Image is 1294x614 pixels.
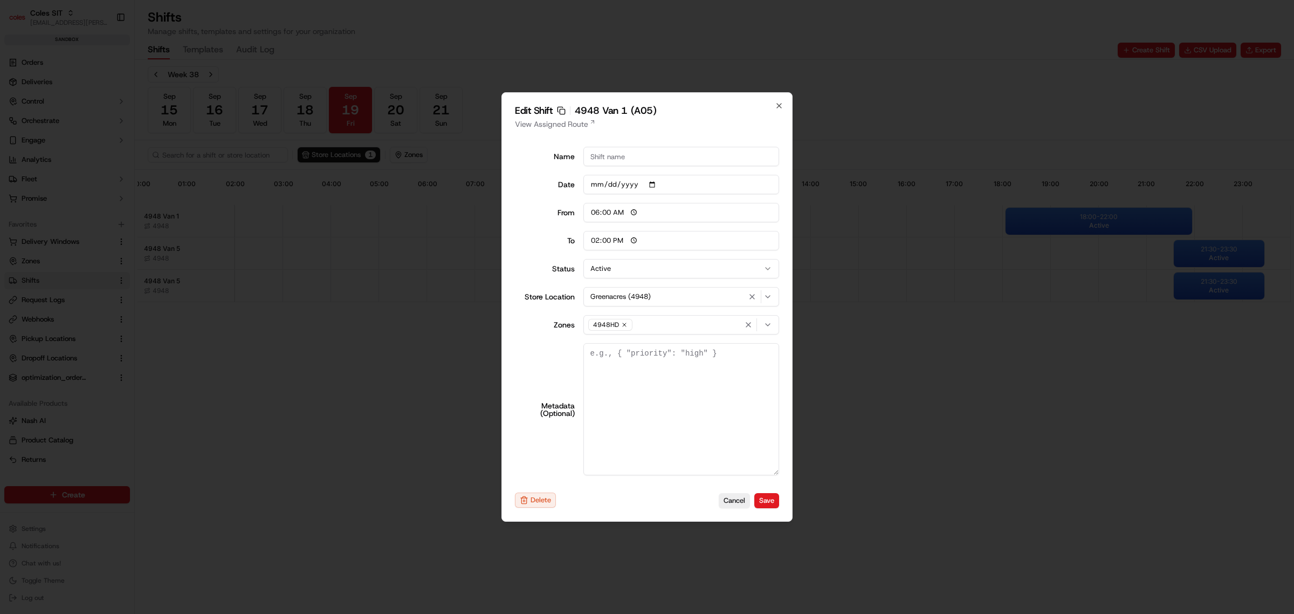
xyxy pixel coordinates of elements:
[107,183,130,191] span: Pylon
[183,106,196,119] button: Start new chat
[515,119,779,129] a: View Assigned Route
[11,103,30,122] img: 1736555255976-a54dd68f-1ca7-489b-9aae-adbdc363a1c4
[719,493,750,508] button: Cancel
[76,182,130,191] a: Powered byPylon
[515,181,575,188] label: Date
[37,114,136,122] div: We're available if you need us!
[37,103,177,114] div: Start new chat
[583,343,780,475] textarea: { "display_name": "4948 Van 1", "pick_shift_name": "A05", "vehicle_max_orders": 999, "vehicle_pay...
[22,156,82,167] span: Knowledge Base
[515,153,575,160] label: Name
[583,147,780,166] input: Shift name
[575,106,657,115] span: 4948 Van 1 (A05)
[87,152,177,172] a: 💻API Documentation
[515,106,779,115] h2: Edit Shift
[515,237,575,244] div: To
[515,493,556,508] button: Delete
[590,292,651,302] span: Greenacres (4948)
[6,152,87,172] a: 📗Knowledge Base
[515,265,575,272] label: Status
[754,493,779,508] button: Save
[583,287,780,306] button: Greenacres (4948)
[91,158,100,166] div: 💻
[515,321,575,329] label: Zones
[515,293,575,301] label: Store Location
[102,156,173,167] span: API Documentation
[593,320,619,329] span: 4948HD
[28,70,194,81] input: Got a question? Start typing here...
[515,402,575,417] label: Metadata (Optional)
[515,209,575,216] div: From
[583,315,780,335] button: 4948HD
[11,158,19,166] div: 📗
[11,43,196,60] p: Welcome 👋
[11,11,32,32] img: Nash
